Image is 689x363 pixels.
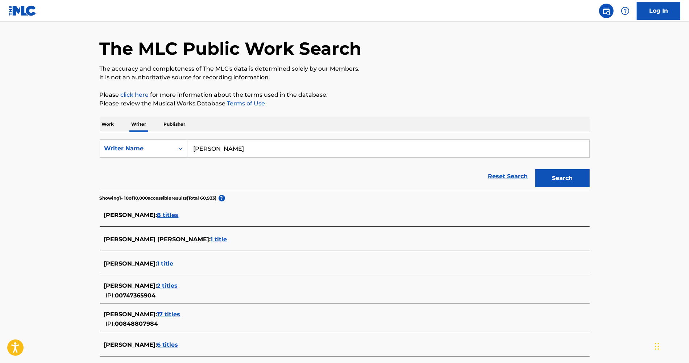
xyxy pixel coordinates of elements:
span: IPI: [106,292,115,299]
form: Search Form [100,139,590,191]
span: IPI: [106,320,115,327]
img: search [602,7,611,15]
a: Log In [637,2,680,20]
p: Please review the Musical Works Database [100,99,590,108]
p: Publisher [162,117,188,132]
span: [PERSON_NAME] : [104,282,157,289]
span: 2 titles [157,282,178,289]
p: Writer [129,117,149,132]
p: The accuracy and completeness of The MLC's data is determined solely by our Members. [100,64,590,73]
p: Showing 1 - 10 of 10,000 accessible results (Total 60,933 ) [100,195,217,201]
p: It is not an authoritative source for recording information. [100,73,590,82]
a: Public Search [599,4,614,18]
span: 1 title [211,236,227,243]
a: Terms of Use [226,100,265,107]
button: Search [535,169,590,187]
p: Please for more information about the terms used in the database. [100,91,590,99]
span: [PERSON_NAME] : [104,341,157,348]
h1: The MLC Public Work Search [100,38,362,59]
a: click here [121,91,149,98]
div: Drag [655,335,659,357]
span: 17 titles [157,311,180,318]
a: Reset Search [485,168,532,184]
img: MLC Logo [9,5,37,16]
iframe: Chat Widget [653,328,689,363]
span: [PERSON_NAME] [PERSON_NAME] : [104,236,211,243]
span: 00747365904 [115,292,156,299]
img: help [621,7,630,15]
span: [PERSON_NAME] : [104,212,157,218]
span: 8 titles [157,212,179,218]
span: [PERSON_NAME] : [104,311,157,318]
span: 1 title [157,260,174,267]
span: 00848807984 [115,320,158,327]
div: Help [618,4,632,18]
p: Work [100,117,116,132]
div: Writer Name [104,144,170,153]
span: [PERSON_NAME] : [104,260,157,267]
span: ? [219,195,225,201]
span: 6 titles [157,341,178,348]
